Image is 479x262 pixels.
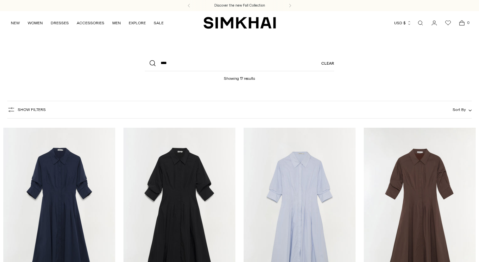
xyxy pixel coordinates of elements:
[394,16,412,30] button: USD $
[7,104,46,115] button: Show Filters
[465,20,471,26] span: 0
[129,16,146,30] a: EXPLORE
[77,16,104,30] a: ACCESSORIES
[51,16,69,30] a: DRESSES
[453,107,466,112] span: Sort By
[224,71,255,81] h1: Showing 17 results
[428,16,441,30] a: Go to the account page
[414,16,427,30] a: Open search modal
[203,16,276,29] a: SIMKHAI
[11,16,20,30] a: NEW
[18,107,46,112] span: Show Filters
[28,16,43,30] a: WOMEN
[112,16,121,30] a: MEN
[154,16,164,30] a: SALE
[321,55,334,71] a: Clear
[455,16,468,30] a: Open cart modal
[453,106,472,113] button: Sort By
[441,16,455,30] a: Wishlist
[214,3,265,8] a: Discover the new Fall Collection
[145,55,161,71] button: Search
